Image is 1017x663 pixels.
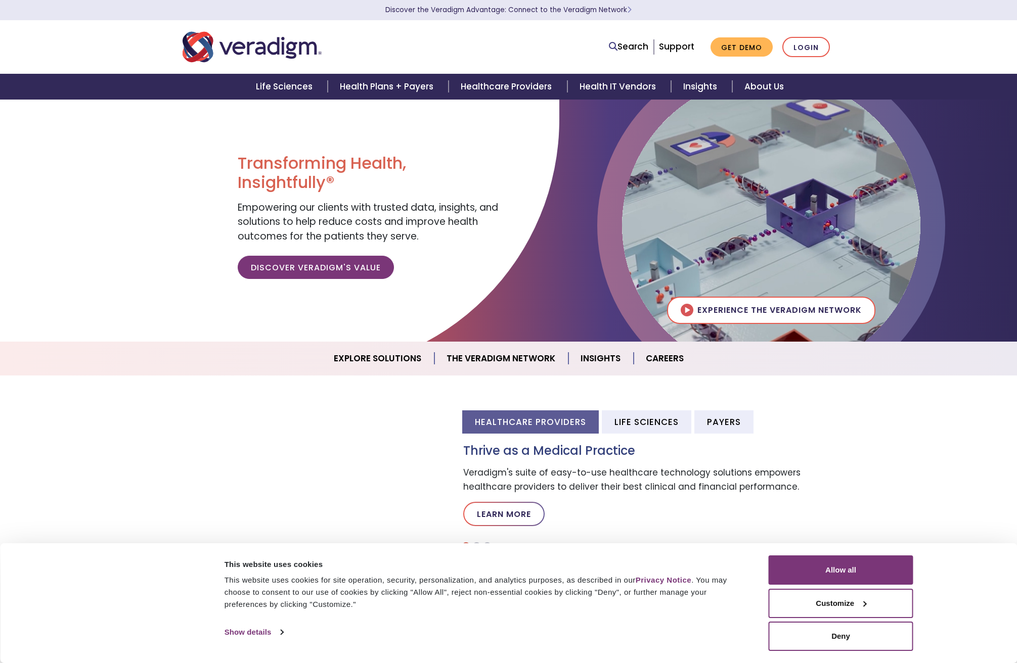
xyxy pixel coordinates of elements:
h3: Thrive as a Medical Practice [463,444,835,458]
a: Show details [225,625,283,640]
a: Get Demo [711,37,773,57]
span: Learn More [627,5,632,15]
button: Customize [769,589,913,618]
a: Insights [671,74,732,100]
a: Search [609,40,648,54]
button: Allow all [769,555,913,585]
img: Veradigm logo [183,30,322,64]
a: The Veradigm Network [434,346,568,371]
a: Discover Veradigm's Value [238,256,394,279]
a: Discover the Veradigm Advantage: Connect to the Veradigm NetworkLearn More [385,5,632,15]
li: Healthcare Providers [462,410,599,433]
a: Support [659,40,694,53]
a: Life Sciences [244,74,328,100]
a: Insights [568,346,634,371]
a: Careers [634,346,696,371]
a: Health IT Vendors [567,74,671,100]
a: Privacy Notice [636,576,691,584]
span: Empowering our clients with trusted data, insights, and solutions to help reduce costs and improv... [238,201,498,243]
h1: Transforming Health, Insightfully® [238,154,501,193]
a: About Us [732,74,796,100]
a: Login [782,37,830,58]
div: This website uses cookies [225,558,746,571]
a: Explore Solutions [322,346,434,371]
div: This website uses cookies for site operation, security, personalization, and analytics purposes, ... [225,574,746,610]
a: Healthcare Providers [449,74,567,100]
li: Payers [694,410,754,433]
li: Life Sciences [602,410,691,433]
a: Learn More [463,502,545,526]
button: Deny [769,622,913,651]
a: Health Plans + Payers [328,74,449,100]
p: Veradigm's suite of easy-to-use healthcare technology solutions empowers healthcare providers to ... [463,466,835,493]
